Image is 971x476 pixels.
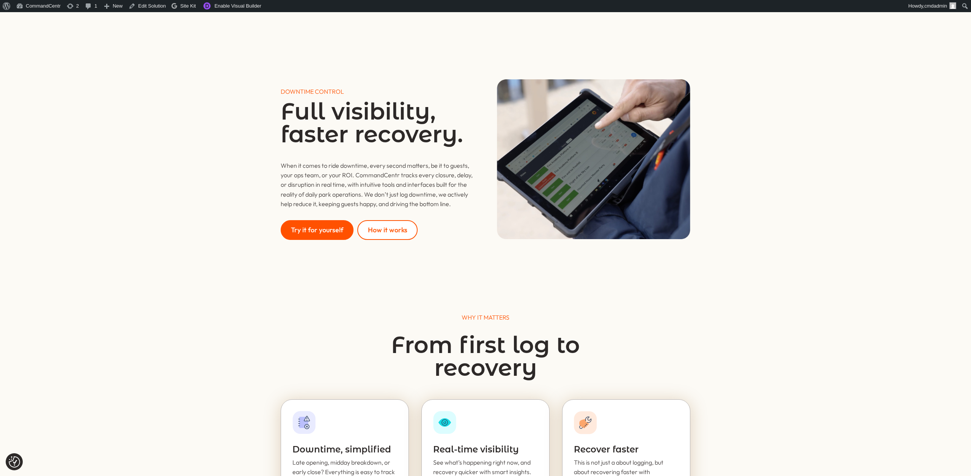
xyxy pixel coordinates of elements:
img: Revisit consent button [9,456,20,468]
a: Try it for yourself [281,220,354,240]
span: From first log to recovery [391,331,580,381]
span: cmdadmin [924,3,947,9]
span: Site Kit [180,3,196,9]
h1: Full visibility, faster recovery. [281,100,474,150]
button: Consent Preferences [9,456,20,468]
a: How it works [357,220,417,240]
h2: Real-time visibility [433,445,538,458]
div: When it comes to ride downtime, every second matters, be it to guests, your ops team, or your ROI... [281,161,474,209]
img: Downtime Tracking [497,79,690,239]
p: DOWNTIME CONTROL [281,87,474,96]
h2: Downtime, simplified [292,445,397,458]
h2: Recover faster [574,445,679,458]
p: WHY IT MATTERS [281,313,690,322]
